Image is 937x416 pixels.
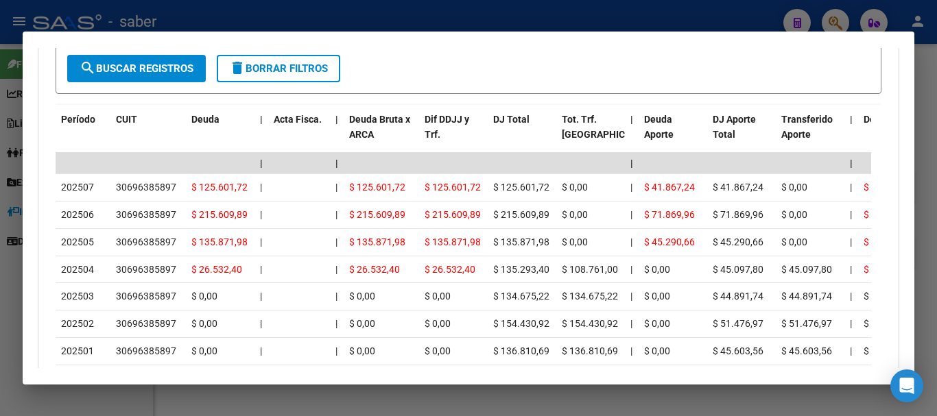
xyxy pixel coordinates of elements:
span: $ 0,00 [781,209,807,220]
div: Open Intercom Messenger [890,369,923,402]
span: $ 215.609,89 [425,209,481,220]
span: $ 134.675,22 [562,291,618,302]
span: | [335,158,338,169]
span: $ 0,00 [781,182,807,193]
span: | [260,345,262,356]
span: $ 108.761,00 [562,264,618,275]
span: $ 0,00 [562,236,588,247]
span: $ 51.476,97 [713,318,763,329]
span: | [630,236,632,247]
span: $ 71.869,96 [713,209,763,220]
span: | [335,318,337,329]
span: | [260,182,262,193]
span: $ 41.867,24 [713,182,763,193]
span: $ 0,00 [864,345,890,356]
span: | [335,264,337,275]
span: Acta Fisca. [274,114,322,125]
span: Buscar Registros [80,62,193,75]
datatable-header-cell: Deuda Aporte [639,105,707,165]
span: Deuda Contr. [864,114,920,125]
span: $ 154.430,92 [562,318,618,329]
span: $ 41.867,24 [644,182,695,193]
span: 202504 [61,264,94,275]
span: 202507 [61,182,94,193]
span: Deuda Aporte [644,114,674,140]
div: 30696385897 [116,262,176,278]
div: 30696385897 [116,343,176,359]
span: $ 0,00 [191,345,217,356]
span: | [850,291,852,302]
div: 30696385897 [116,289,176,304]
span: $ 143.739,93 [864,209,920,220]
span: | [630,264,632,275]
button: Buscar Registros [67,55,206,82]
span: $ 26.532,40 [191,264,242,275]
span: $ 0,00 [425,318,451,329]
span: | [850,264,852,275]
span: $ 44.891,74 [781,291,832,302]
span: | [630,182,632,193]
span: CUIT [116,114,137,125]
span: $ 0,00 [562,209,588,220]
span: $ 83.734,48 [864,182,914,193]
datatable-header-cell: Deuda Contr. [858,105,927,165]
span: $ 44.891,74 [713,291,763,302]
datatable-header-cell: Tot. Trf. Bruto [556,105,625,165]
div: 30696385897 [116,207,176,223]
span: $ 134.675,22 [493,291,549,302]
span: | [850,158,853,169]
div: 30696385897 [116,180,176,195]
span: $ 45.603,56 [781,345,832,356]
span: $ 26.532,40 [349,264,400,275]
span: $ 125.601,72 [191,182,248,193]
span: | [850,236,852,247]
datatable-header-cell: Período [56,105,110,165]
span: | [335,209,337,220]
span: $ 215.609,89 [493,209,549,220]
span: $ 136.810,69 [562,345,618,356]
span: 202502 [61,318,94,329]
span: | [630,345,632,356]
mat-icon: search [80,60,96,76]
span: | [630,318,632,329]
span: $ 154.430,92 [493,318,549,329]
span: Deuda [191,114,220,125]
div: 30696385897 [116,234,176,250]
datatable-header-cell: DJ Total [488,105,556,165]
datatable-header-cell: Transferido Aporte [776,105,844,165]
span: $ 26.532,40 [425,264,475,275]
span: Borrar Filtros [229,62,328,75]
span: Transferido Aporte [781,114,833,140]
span: | [850,114,853,125]
span: | [630,158,633,169]
datatable-header-cell: Acta Fisca. [268,105,330,165]
span: | [335,291,337,302]
span: $ 125.601,72 [349,182,405,193]
span: Tot. Trf. [GEOGRAPHIC_DATA] [562,114,655,140]
span: | [630,291,632,302]
span: $ 0,00 [425,345,451,356]
span: $ 215.609,89 [349,209,405,220]
span: $ 0,00 [644,291,670,302]
datatable-header-cell: DJ Aporte Total [707,105,776,165]
span: | [335,345,337,356]
span: 202505 [61,236,94,247]
span: | [260,318,262,329]
span: $ 0,00 [349,345,375,356]
span: $ 125.601,72 [425,182,481,193]
span: | [630,114,633,125]
span: $ 135.871,98 [425,236,481,247]
span: $ 0,00 [864,318,890,329]
span: | [260,236,262,247]
datatable-header-cell: | [330,105,344,165]
span: $ 0,00 [562,182,588,193]
span: Deuda Bruta x ARCA [349,114,410,140]
span: | [850,345,852,356]
span: | [850,209,852,220]
span: $ 136.810,69 [493,345,549,356]
span: $ 71.869,96 [644,209,695,220]
span: $ 0,00 [191,291,217,302]
span: | [335,236,337,247]
datatable-header-cell: CUIT [110,105,186,165]
span: $ 45.290,66 [644,236,695,247]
